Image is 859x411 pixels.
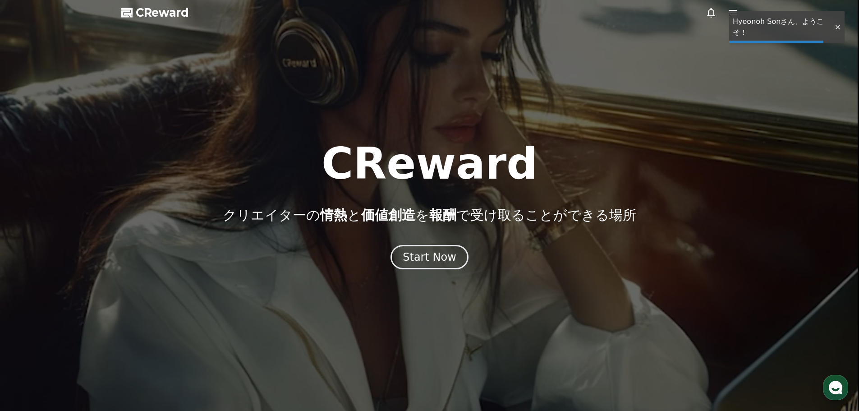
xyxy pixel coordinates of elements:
[322,142,537,185] h1: CReward
[403,250,456,264] div: Start Now
[223,207,636,223] p: クリエイターの と を で受け取ることができる場所
[390,245,469,269] button: Start Now
[320,207,347,223] span: 情熱
[429,207,456,223] span: 報酬
[361,207,415,223] span: 価値創造
[136,5,189,20] span: CReward
[121,5,189,20] a: CReward
[390,254,469,263] a: Start Now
